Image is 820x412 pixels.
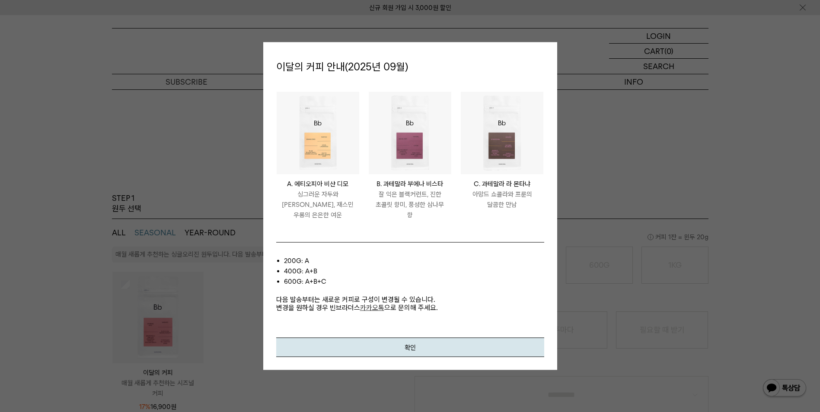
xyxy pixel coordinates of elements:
img: #285 [369,92,451,174]
p: C. 과테말라 라 몬타냐 [461,178,543,189]
img: #285 [277,92,359,174]
p: 싱그러운 자두와 [PERSON_NAME], 재스민 우롱의 은은한 여운 [277,189,359,220]
button: 확인 [276,337,544,357]
li: 200g: A [284,255,544,266]
li: 600g: A+B+C [284,276,544,286]
a: 카카오톡 [360,303,384,311]
p: 다음 발송부터는 새로운 커피로 구성이 변경될 수 있습니다. 변경을 원하실 경우 빈브라더스 으로 문의해 주세요. [276,286,544,311]
img: #285 [461,92,543,174]
li: 400g: A+B [284,266,544,276]
p: B. 과테말라 부에나 비스타 [369,178,451,189]
p: 잘 익은 블랙커런트, 진한 초콜릿 향미, 풍성한 삼나무 향 [369,189,451,220]
p: 이달의 커피 안내(2025년 09월) [276,55,544,79]
p: A. 에티오피아 비샨 디모 [277,178,359,189]
p: 아망드 쇼콜라와 프룬의 달콤한 만남 [461,189,543,209]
